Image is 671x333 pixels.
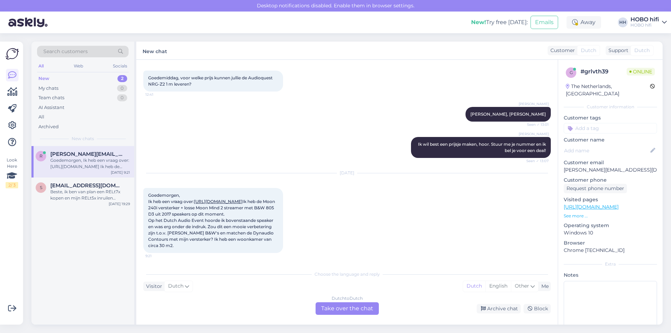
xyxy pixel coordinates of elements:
[515,283,529,289] span: Other
[564,204,619,210] a: [URL][DOMAIN_NAME]
[564,272,657,279] p: Notes
[471,19,486,26] b: New!
[519,131,549,137] span: [PERSON_NAME]
[566,83,650,97] div: The Netherlands, [GEOGRAPHIC_DATA]
[40,185,42,190] span: s
[519,101,549,107] span: [PERSON_NAME]
[539,283,549,290] div: Me
[117,85,127,92] div: 0
[564,114,657,122] p: Customer tags
[564,222,657,229] p: Operating system
[38,94,64,101] div: Team chats
[564,239,657,247] p: Browser
[548,47,575,54] div: Customer
[143,271,551,277] div: Choose the language and reply
[143,170,551,176] div: [DATE]
[316,302,379,315] div: Take over the chat
[148,193,276,248] span: Goedemorgen, Ik heb een vraag over: Ik heb de Moon 240i versterker + losse Moon Mind 2 streamer m...
[168,282,183,290] span: Dutch
[564,176,657,184] p: Customer phone
[564,104,657,110] div: Customer information
[564,196,657,203] p: Visited pages
[6,47,19,60] img: Askly Logo
[564,261,657,267] div: Extra
[39,153,43,159] span: r
[50,157,130,170] div: Goedemorgen, Ik heb een vraag over: [URL][DOMAIN_NAME] Ik heb de Moon 240i versterker + losse Moo...
[38,104,64,111] div: AI Assistant
[522,158,549,164] span: Seen ✓ 13:07
[72,136,94,142] span: New chats
[471,18,528,27] div: Try free [DATE]:
[145,253,172,259] span: 9:21
[111,170,130,175] div: [DATE] 9:21
[38,75,49,82] div: New
[630,17,659,22] div: HOBO hifi
[109,201,130,207] div: [DATE] 19:29
[418,142,547,153] span: Ik wil best een prijsje maken, hoor. Stuur me je nummer en ik bel je voor een deal!
[580,67,627,76] div: # grlvth39
[6,182,18,188] div: 2 / 3
[463,281,485,291] div: Dutch
[117,94,127,101] div: 0
[564,247,657,254] p: Chrome [TECHNICAL_ID]
[72,61,85,71] div: Web
[567,16,601,29] div: Away
[143,283,162,290] div: Visitor
[564,229,657,237] p: Windows 10
[148,75,274,87] span: Goedemiddag, voor welke prijs kunnen jullie de Audioquest NRG-Z2 1 m leveren?
[50,189,130,201] div: Beste, ik ben van plan een RELt7x kopen en mijn RELt5x inruilen (gekocht bij [DOMAIN_NAME] op26/1...
[332,295,363,302] div: Dutch to Dutch
[117,75,127,82] div: 2
[38,85,58,92] div: My chats
[38,123,59,130] div: Archived
[564,123,657,133] input: Add a tag
[570,70,573,75] span: g
[477,304,521,313] div: Archive chat
[524,304,551,313] div: Block
[564,136,657,144] p: Customer name
[485,281,511,291] div: English
[43,48,88,55] span: Search customers
[630,22,659,28] div: HOBO hifi
[6,157,18,188] div: Look Here
[50,151,123,157] span: ricardo-molenaar@hotmail.com
[564,184,627,193] div: Request phone number
[564,159,657,166] p: Customer email
[581,47,596,54] span: Dutch
[630,17,667,28] a: HOBO hifiHOBO hifi
[145,92,172,97] span: 12:41
[531,16,558,29] button: Emails
[634,47,650,54] span: Dutch
[37,61,45,71] div: All
[50,182,123,189] span: sinisahinic@casema.nl
[470,111,546,117] span: [PERSON_NAME], [PERSON_NAME]
[522,122,549,127] span: Seen ✓ 13:01
[606,47,628,54] div: Support
[38,114,44,121] div: All
[564,166,657,174] p: [PERSON_NAME][EMAIL_ADDRESS][DOMAIN_NAME]
[143,46,167,55] label: New chat
[618,17,628,27] div: HH
[194,199,243,204] a: [URL][DOMAIN_NAME]
[564,213,657,219] p: See more ...
[564,147,649,154] input: Add name
[627,68,655,75] span: Online
[111,61,129,71] div: Socials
